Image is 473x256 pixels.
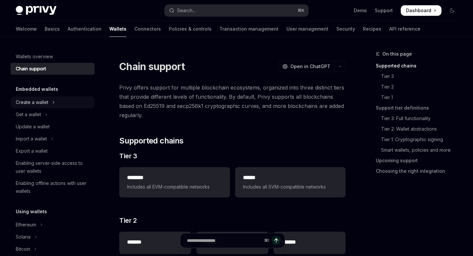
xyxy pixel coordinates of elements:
[187,233,261,248] input: Ask a question...
[16,159,91,175] div: Enabling server-side access to user wallets
[16,147,48,155] div: Export a wallet
[376,61,462,71] a: Supported chains
[16,221,36,229] div: Ethereum
[243,183,338,191] span: Includes all SVM-compatible networks
[127,183,222,191] span: Includes all EVM-compatible networks
[447,5,457,16] button: Toggle dark mode
[272,236,281,245] button: Send message
[401,5,441,16] a: Dashboard
[119,136,183,146] span: Supported chains
[16,98,48,106] div: Create a wallet
[177,7,195,14] div: Search...
[11,109,95,120] button: Toggle Get a wallet section
[16,233,31,241] div: Solana
[376,71,462,82] a: Tier 3
[11,133,95,145] button: Toggle Import a wallet section
[11,51,95,63] a: Wallets overview
[235,167,346,197] a: **** *Includes all SVM-compatible networks
[298,8,304,13] span: ⌘ K
[406,7,431,14] span: Dashboard
[375,7,393,14] a: Support
[16,21,37,37] a: Welcome
[119,61,185,72] h1: Chain support
[16,245,30,253] div: Bitcoin
[219,21,279,37] a: Transaction management
[376,134,462,145] a: Tier 1: Cryptographic signing
[134,21,161,37] a: Connectors
[336,21,355,37] a: Security
[11,243,95,255] button: Toggle Bitcoin section
[11,63,95,75] a: Chain support
[286,21,328,37] a: User management
[382,50,412,58] span: On this page
[376,155,462,166] a: Upcoming support
[119,83,346,120] span: Privy offers support for multiple blockchain ecosystems, organized into three distinct tiers that...
[169,21,212,37] a: Policies & controls
[11,177,95,197] a: Enabling offline actions with user wallets
[376,82,462,92] a: Tier 2
[376,145,462,155] a: Smart wallets, policies and more
[389,21,420,37] a: API reference
[11,121,95,133] a: Update a wallet
[11,219,95,231] button: Toggle Ethereum section
[16,65,46,73] div: Chain support
[16,6,56,15] img: dark logo
[16,53,53,61] div: Wallets overview
[16,111,41,118] div: Get a wallet
[376,103,462,113] a: Support tier definitions
[165,5,308,16] button: Open search
[119,216,137,225] span: Tier 2
[68,21,101,37] a: Authentication
[16,135,47,143] div: Import a wallet
[376,166,462,176] a: Choosing the right integration
[278,61,334,72] button: Open in ChatGPT
[290,63,330,70] span: Open in ChatGPT
[16,208,47,216] h5: Using wallets
[11,231,95,243] button: Toggle Solana section
[45,21,60,37] a: Basics
[119,151,137,161] span: Tier 3
[11,157,95,177] a: Enabling server-side access to user wallets
[16,123,50,131] div: Update a wallet
[16,179,91,195] div: Enabling offline actions with user wallets
[376,124,462,134] a: Tier 2: Wallet abstractions
[363,21,381,37] a: Recipes
[119,167,230,197] a: **** ***Includes all EVM-compatible networks
[376,92,462,103] a: Tier 1
[376,113,462,124] a: Tier 3: Full functionality
[11,96,95,108] button: Toggle Create a wallet section
[11,145,95,157] a: Export a wallet
[354,7,367,14] a: Demo
[109,21,126,37] a: Wallets
[16,85,58,93] h5: Embedded wallets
